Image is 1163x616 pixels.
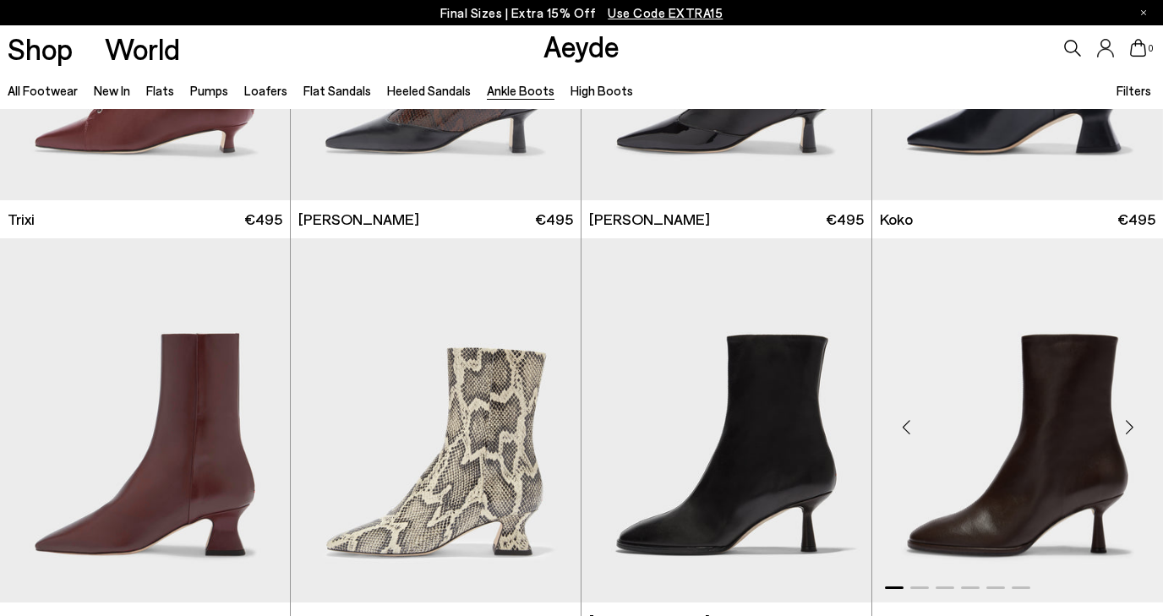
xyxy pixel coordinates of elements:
[291,200,581,238] a: [PERSON_NAME] €495
[589,209,710,230] span: [PERSON_NAME]
[581,238,871,602] img: Dorothy Soft Sock Boots
[1147,44,1155,53] span: 0
[298,209,419,230] span: [PERSON_NAME]
[872,238,1163,602] a: Next slide Previous slide
[291,238,581,602] img: Koko Regal Heel Boots
[440,3,723,24] p: Final Sizes | Extra 15% Off
[872,200,1163,238] a: Koko €495
[8,34,73,63] a: Shop
[1117,209,1155,230] span: €495
[1104,402,1155,453] div: Next slide
[581,200,871,238] a: [PERSON_NAME] €495
[487,83,554,98] a: Ankle Boots
[826,209,864,230] span: €495
[608,5,723,20] span: Navigate to /collections/ss25-final-sizes
[881,402,931,453] div: Previous slide
[387,83,471,98] a: Heeled Sandals
[244,209,282,230] span: €495
[8,209,35,230] span: Trixi
[8,83,78,98] a: All Footwear
[872,238,1163,602] img: Dorothy Soft Sock Boots
[872,238,1163,602] div: 1 / 6
[190,83,228,98] a: Pumps
[535,209,573,230] span: €495
[303,83,371,98] a: Flat Sandals
[880,209,913,230] span: Koko
[571,83,633,98] a: High Boots
[1117,83,1151,98] span: Filters
[244,83,287,98] a: Loafers
[146,83,174,98] a: Flats
[105,34,180,63] a: World
[543,28,620,63] a: Aeyde
[1130,39,1147,57] a: 0
[94,83,130,98] a: New In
